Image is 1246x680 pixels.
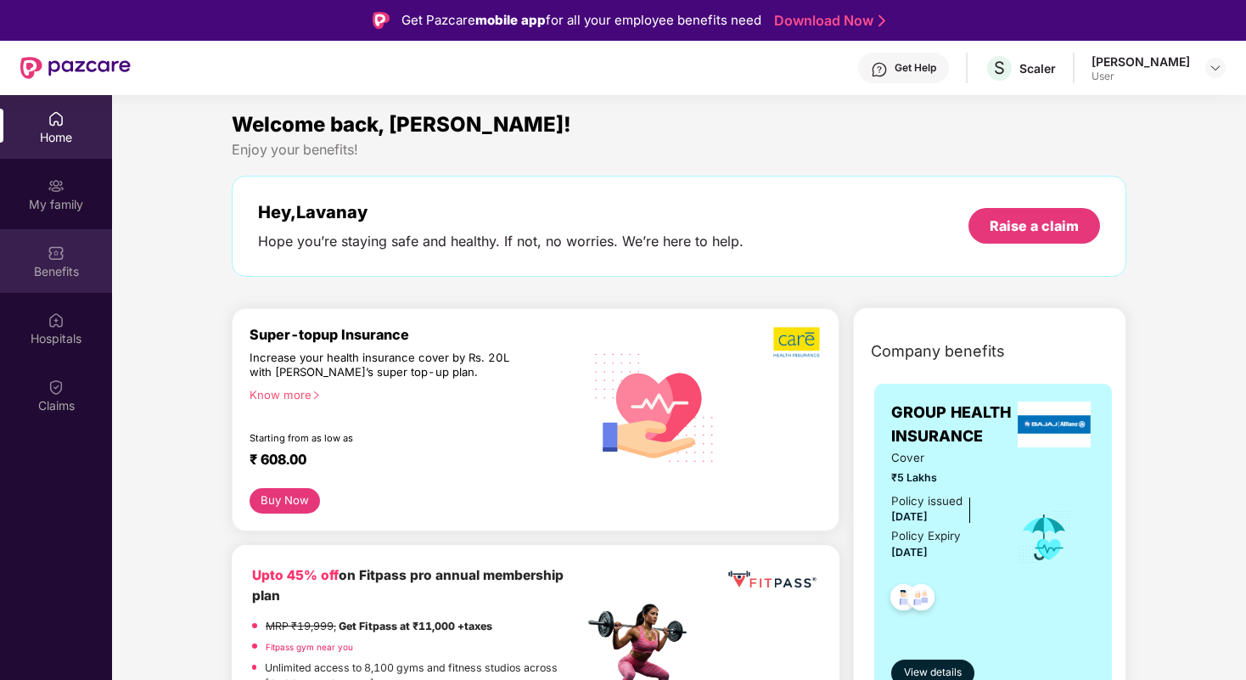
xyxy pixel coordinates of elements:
[339,620,492,632] strong: Get Fitpass at ₹11,000 +taxes
[901,579,942,621] img: svg+xml;base64,PHN2ZyB4bWxucz0iaHR0cDovL3d3dy53My5vcmcvMjAwMC9zdmciIHdpZHRoPSI0OC45NDMiIGhlaWdodD...
[891,469,993,486] span: ₹5 Lakhs
[401,10,761,31] div: Get Pazcare for all your employee benefits need
[891,449,993,467] span: Cover
[232,112,571,137] span: Welcome back, [PERSON_NAME]!
[1092,70,1190,83] div: User
[250,351,510,380] div: Increase your health insurance cover by Rs. 20L with [PERSON_NAME]’s super top-up plan.
[250,488,320,514] button: Buy Now
[250,432,511,444] div: Starting from as low as
[475,12,546,28] strong: mobile app
[48,244,65,261] img: svg+xml;base64,PHN2ZyBpZD0iQmVuZWZpdHMiIHhtbG5zPSJodHRwOi8vd3d3LnczLm9yZy8yMDAwL3N2ZyIgd2lkdGg9Ij...
[266,642,353,652] a: Fitpass gym near you
[232,141,1126,159] div: Enjoy your benefits!
[250,388,573,400] div: Know more
[990,216,1079,235] div: Raise a claim
[725,565,819,595] img: fppp.png
[48,379,65,396] img: svg+xml;base64,PHN2ZyBpZD0iQ2xhaW0iIHhtbG5zPSJodHRwOi8vd3d3LnczLm9yZy8yMDAwL3N2ZyIgd2lkdGg9IjIwIi...
[774,12,880,30] a: Download Now
[891,527,961,545] div: Policy Expiry
[878,12,885,30] img: Stroke
[583,334,727,479] img: svg+xml;base64,PHN2ZyB4bWxucz0iaHR0cDovL3d3dy53My5vcmcvMjAwMC9zdmciIHhtbG5zOnhsaW5rPSJodHRwOi8vd3...
[20,57,131,79] img: New Pazcare Logo
[895,61,936,75] div: Get Help
[883,579,924,621] img: svg+xml;base64,PHN2ZyB4bWxucz0iaHR0cDovL3d3dy53My5vcmcvMjAwMC9zdmciIHdpZHRoPSI0OC45NDMiIGhlaWdodD...
[1092,53,1190,70] div: [PERSON_NAME]
[1017,509,1072,565] img: icon
[311,391,321,400] span: right
[1018,402,1091,447] img: insurerLogo
[891,492,963,510] div: Policy issued
[258,233,744,250] div: Hope you’re staying safe and healthy. If not, no worries. We’re here to help.
[891,401,1013,449] span: GROUP HEALTH INSURANCE
[48,312,65,329] img: svg+xml;base64,PHN2ZyBpZD0iSG9zcGl0YWxzIiB4bWxucz0iaHR0cDovL3d3dy53My5vcmcvMjAwMC9zdmciIHdpZHRoPS...
[250,326,583,343] div: Super-topup Insurance
[994,58,1005,78] span: S
[252,567,564,604] b: on Fitpass pro annual membership plan
[48,110,65,127] img: svg+xml;base64,PHN2ZyBpZD0iSG9tZSIgeG1sbnM9Imh0dHA6Ly93d3cudzMub3JnLzIwMDAvc3ZnIiB3aWR0aD0iMjAiIG...
[1209,61,1222,75] img: svg+xml;base64,PHN2ZyBpZD0iRHJvcGRvd24tMzJ4MzIiIHhtbG5zPSJodHRwOi8vd3d3LnczLm9yZy8yMDAwL3N2ZyIgd2...
[373,12,390,29] img: Logo
[773,326,822,358] img: b5dec4f62d2307b9de63beb79f102df3.png
[266,620,336,632] del: MRP ₹19,999,
[1019,60,1056,76] div: Scaler
[871,340,1005,363] span: Company benefits
[871,61,888,78] img: svg+xml;base64,PHN2ZyBpZD0iSGVscC0zMngzMiIgeG1sbnM9Imh0dHA6Ly93d3cudzMub3JnLzIwMDAvc3ZnIiB3aWR0aD...
[250,451,566,471] div: ₹ 608.00
[891,546,928,559] span: [DATE]
[891,510,928,523] span: [DATE]
[252,567,339,583] b: Upto 45% off
[48,177,65,194] img: svg+xml;base64,PHN2ZyB3aWR0aD0iMjAiIGhlaWdodD0iMjAiIHZpZXdCb3g9IjAgMCAyMCAyMCIgZmlsbD0ibm9uZSIgeG...
[258,202,744,222] div: Hey, Lavanay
